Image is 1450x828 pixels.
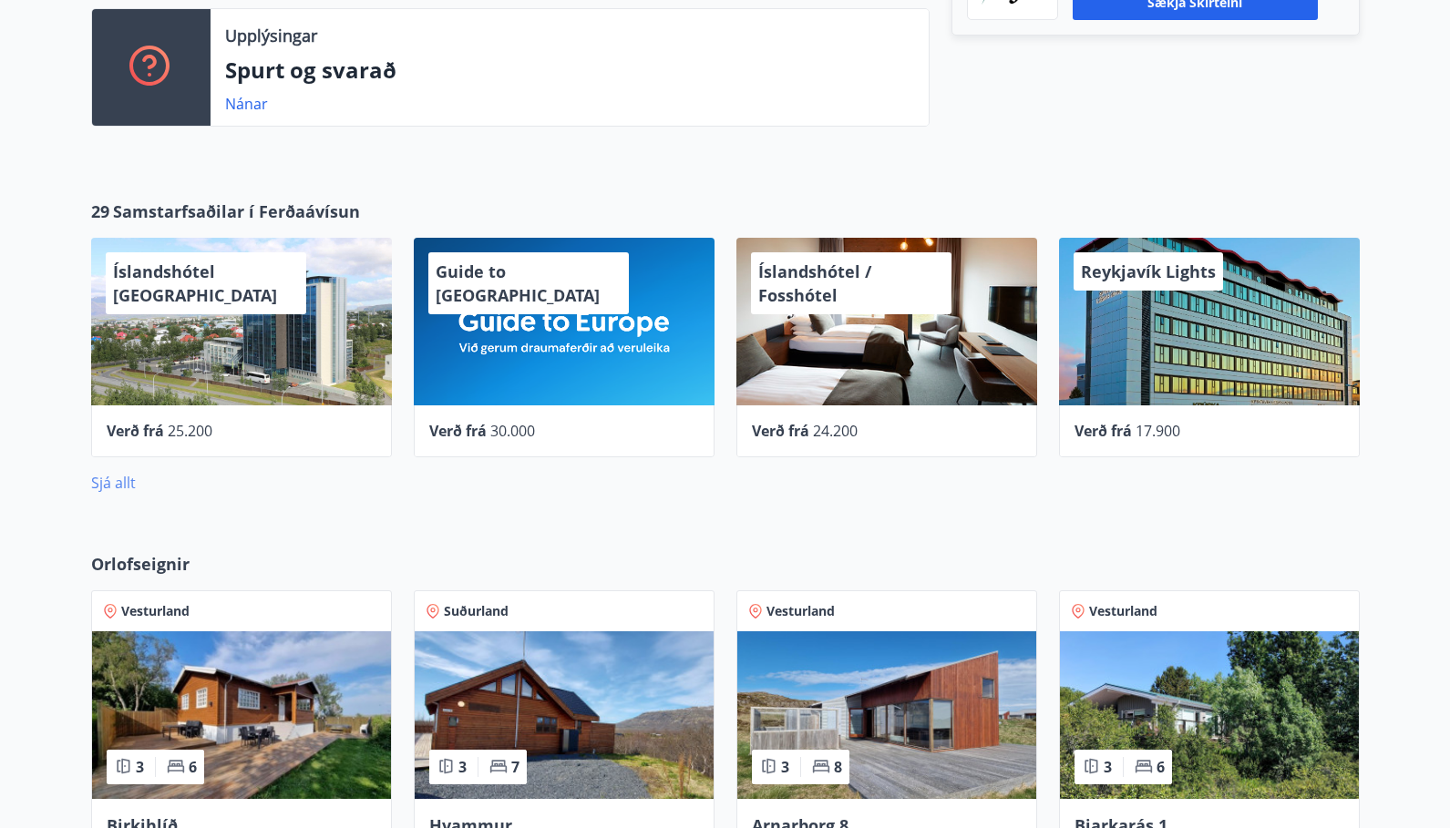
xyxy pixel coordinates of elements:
span: 25.200 [168,421,212,441]
span: 8 [834,757,842,777]
span: Verð frá [429,421,487,441]
span: Verð frá [752,421,809,441]
span: Vesturland [766,602,835,620]
p: Spurt og svarað [225,55,914,86]
span: 3 [136,757,144,777]
span: Verð frá [107,421,164,441]
span: Suðurland [444,602,509,620]
a: Sjá allt [91,473,136,493]
span: Verð frá [1075,421,1132,441]
img: Paella dish [737,631,1036,799]
img: Paella dish [415,631,714,799]
span: 7 [511,757,519,777]
img: Paella dish [1060,631,1359,799]
span: Íslandshótel / Fosshótel [758,261,871,306]
span: 6 [1157,757,1165,777]
span: Vesturland [121,602,190,620]
span: 17.900 [1136,421,1180,441]
span: Orlofseignir [91,552,190,576]
span: 3 [781,757,789,777]
span: 29 [91,199,109,223]
span: 30.000 [490,421,535,441]
span: 3 [458,757,467,777]
img: Paella dish [92,631,391,799]
span: Íslandshótel [GEOGRAPHIC_DATA] [113,261,277,306]
span: Vesturland [1089,602,1157,620]
p: Upplýsingar [225,24,317,47]
span: 24.200 [813,421,858,441]
span: 3 [1104,757,1112,777]
span: Reykjavík Lights [1081,261,1216,282]
a: Nánar [225,94,268,114]
span: Guide to [GEOGRAPHIC_DATA] [436,261,600,306]
span: Samstarfsaðilar í Ferðaávísun [113,199,360,223]
span: 6 [189,757,197,777]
